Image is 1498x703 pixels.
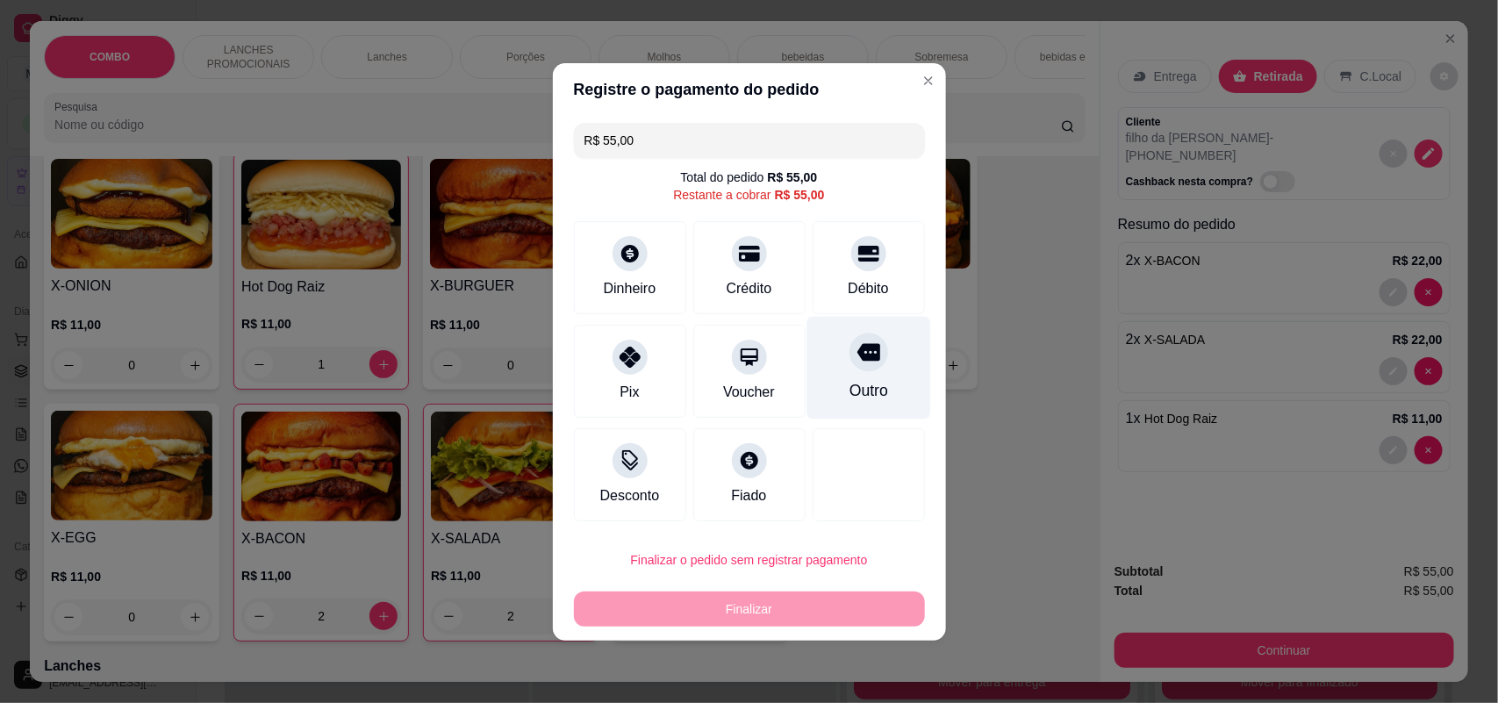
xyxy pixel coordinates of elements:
[574,542,925,577] button: Finalizar o pedido sem registrar pagamento
[681,169,818,186] div: Total do pedido
[775,186,825,204] div: R$ 55,00
[849,379,887,402] div: Outro
[620,382,639,403] div: Pix
[731,485,766,506] div: Fiado
[673,186,824,204] div: Restante a cobrar
[914,67,943,95] button: Close
[723,382,775,403] div: Voucher
[727,278,772,299] div: Crédito
[604,278,656,299] div: Dinheiro
[553,63,946,116] header: Registre o pagamento do pedido
[768,169,818,186] div: R$ 55,00
[600,485,660,506] div: Desconto
[848,278,888,299] div: Débito
[584,123,914,158] input: Ex.: hambúrguer de cordeiro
